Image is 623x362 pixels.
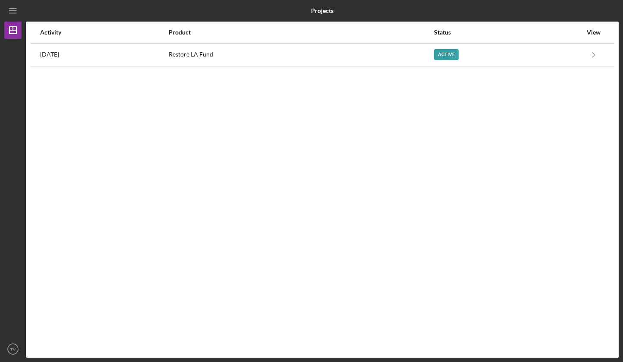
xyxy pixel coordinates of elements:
div: Active [434,49,459,60]
div: View [583,29,604,36]
button: TV [4,340,22,358]
div: Product [169,29,433,36]
div: Activity [40,29,168,36]
text: TV [10,347,16,352]
div: Status [434,29,582,36]
div: Restore LA Fund [169,44,433,66]
b: Projects [311,7,334,14]
time: 2025-10-05 20:21 [40,51,59,58]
